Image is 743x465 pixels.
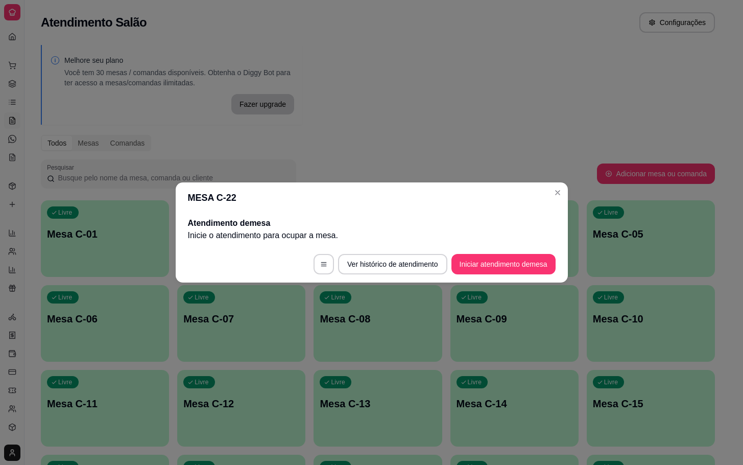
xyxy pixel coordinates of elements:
[549,184,566,201] button: Close
[188,217,556,229] h2: Atendimento de mesa
[176,182,568,213] header: MESA C-22
[451,254,556,274] button: Iniciar atendimento demesa
[338,254,447,274] button: Ver histórico de atendimento
[188,229,556,242] p: Inicie o atendimento para ocupar a mesa .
